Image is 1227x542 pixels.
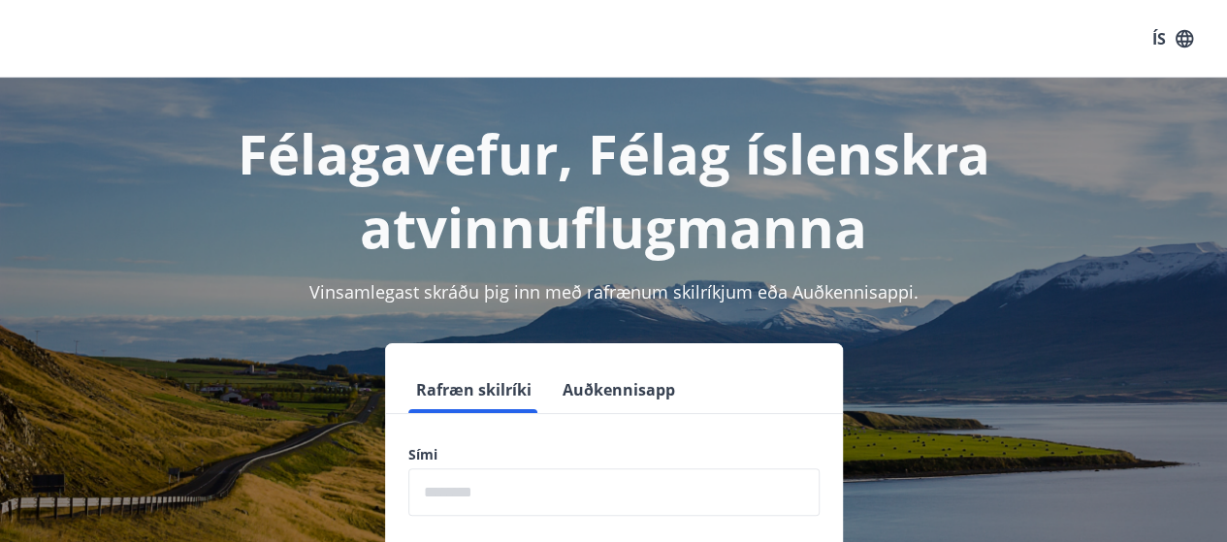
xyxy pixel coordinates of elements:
[1142,21,1204,56] button: ÍS
[408,445,820,464] label: Sími
[309,280,919,303] span: Vinsamlegast skráðu þig inn með rafrænum skilríkjum eða Auðkennisappi.
[555,367,683,413] button: Auðkennisapp
[408,367,539,413] button: Rafræn skilríki
[23,116,1204,264] h1: Félagavefur, Félag íslenskra atvinnuflugmanna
